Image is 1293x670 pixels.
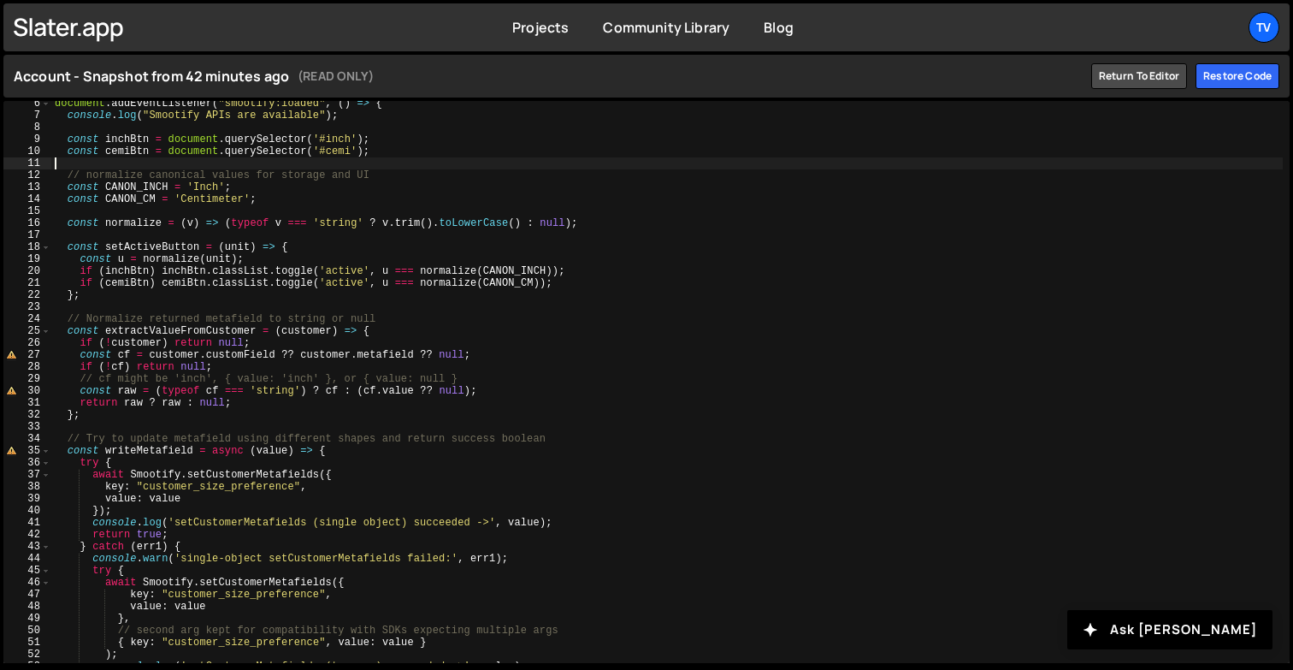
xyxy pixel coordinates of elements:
[603,18,729,37] a: Community Library
[3,133,51,145] div: 9
[1091,63,1188,89] a: Return to editor
[3,181,51,193] div: 13
[1067,610,1272,649] button: Ask [PERSON_NAME]
[1249,12,1279,43] a: TV
[512,18,569,37] a: Projects
[3,325,51,337] div: 25
[3,385,51,397] div: 30
[3,577,51,589] div: 46
[764,18,794,37] a: Blog
[3,265,51,277] div: 20
[3,457,51,469] div: 36
[3,601,51,613] div: 48
[3,565,51,577] div: 45
[3,157,51,169] div: 11
[3,277,51,289] div: 21
[3,421,51,433] div: 33
[3,110,51,122] div: 7
[3,253,51,265] div: 19
[3,98,51,110] div: 6
[3,469,51,481] div: 37
[3,313,51,325] div: 24
[3,373,51,385] div: 29
[3,397,51,409] div: 31
[3,145,51,157] div: 10
[298,66,374,86] small: (READ ONLY)
[3,613,51,625] div: 49
[3,505,51,517] div: 40
[3,169,51,181] div: 12
[14,66,1083,86] h1: Account - Snapshot from 42 minutes ago
[3,517,51,529] div: 41
[3,553,51,565] div: 44
[3,241,51,253] div: 18
[3,493,51,505] div: 39
[3,481,51,493] div: 38
[3,649,51,661] div: 52
[3,637,51,649] div: 51
[3,541,51,553] div: 43
[3,122,51,133] div: 8
[3,529,51,541] div: 42
[3,625,51,637] div: 50
[3,229,51,241] div: 17
[1196,63,1279,89] div: Restore code
[3,289,51,301] div: 22
[3,337,51,349] div: 26
[3,433,51,445] div: 34
[3,445,51,457] div: 35
[3,193,51,205] div: 14
[3,205,51,217] div: 15
[3,217,51,229] div: 16
[3,349,51,361] div: 27
[3,409,51,421] div: 32
[3,361,51,373] div: 28
[3,301,51,313] div: 23
[3,589,51,601] div: 47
